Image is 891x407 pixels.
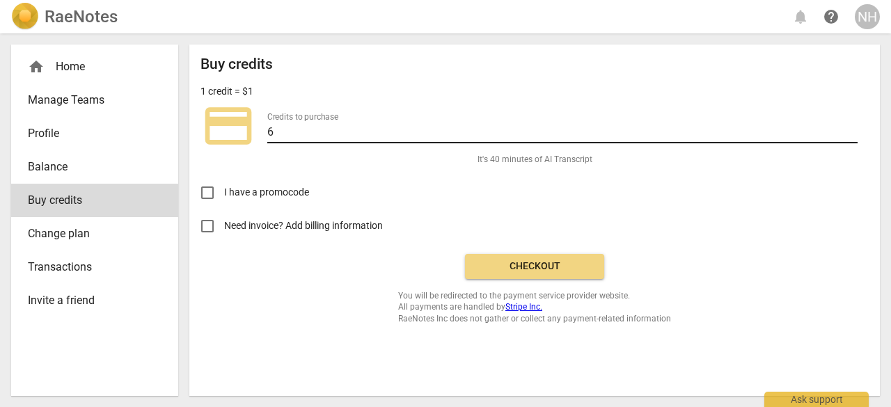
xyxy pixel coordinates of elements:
[505,302,542,312] a: Stripe Inc.
[200,84,253,99] p: 1 credit = $1
[200,56,273,73] h2: Buy credits
[11,150,178,184] a: Balance
[28,92,150,109] span: Manage Teams
[819,4,844,29] a: Help
[11,184,178,217] a: Buy credits
[11,3,39,31] img: Logo
[476,260,593,273] span: Checkout
[11,83,178,117] a: Manage Teams
[28,58,45,75] span: home
[224,218,385,233] span: Need invoice? Add billing information
[28,225,150,242] span: Change plan
[855,4,880,29] button: NH
[28,125,150,142] span: Profile
[28,259,150,276] span: Transactions
[28,192,150,209] span: Buy credits
[28,58,150,75] div: Home
[224,185,309,200] span: I have a promocode
[11,284,178,317] a: Invite a friend
[764,392,869,407] div: Ask support
[398,290,671,325] span: You will be redirected to the payment service provider website. All payments are handled by RaeNo...
[200,98,256,154] span: credit_card
[267,113,338,121] label: Credits to purchase
[11,3,118,31] a: LogoRaeNotes
[478,154,592,166] span: It's 40 minutes of AI Transcript
[28,159,150,175] span: Balance
[11,250,178,284] a: Transactions
[11,117,178,150] a: Profile
[465,254,604,279] button: Checkout
[11,50,178,83] div: Home
[11,217,178,250] a: Change plan
[45,7,118,26] h2: RaeNotes
[28,292,150,309] span: Invite a friend
[823,8,839,25] span: help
